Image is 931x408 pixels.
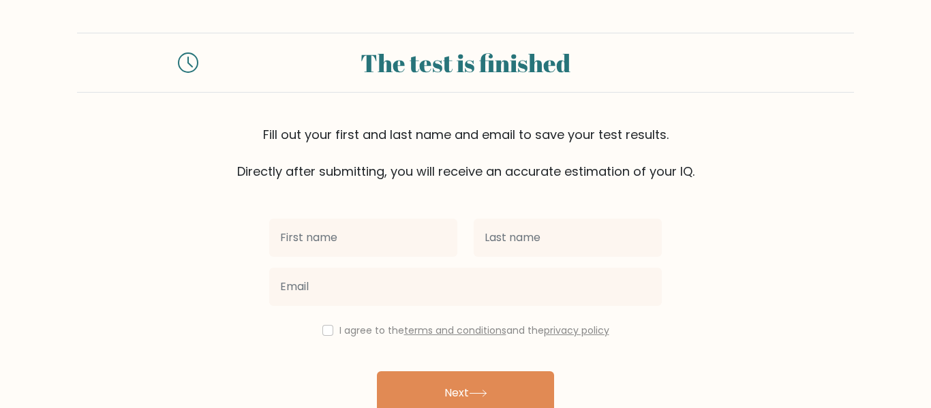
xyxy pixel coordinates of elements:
[215,44,716,81] div: The test is finished
[544,324,609,337] a: privacy policy
[404,324,506,337] a: terms and conditions
[474,219,662,257] input: Last name
[269,268,662,306] input: Email
[339,324,609,337] label: I agree to the and the
[269,219,457,257] input: First name
[77,125,854,181] div: Fill out your first and last name and email to save your test results. Directly after submitting,...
